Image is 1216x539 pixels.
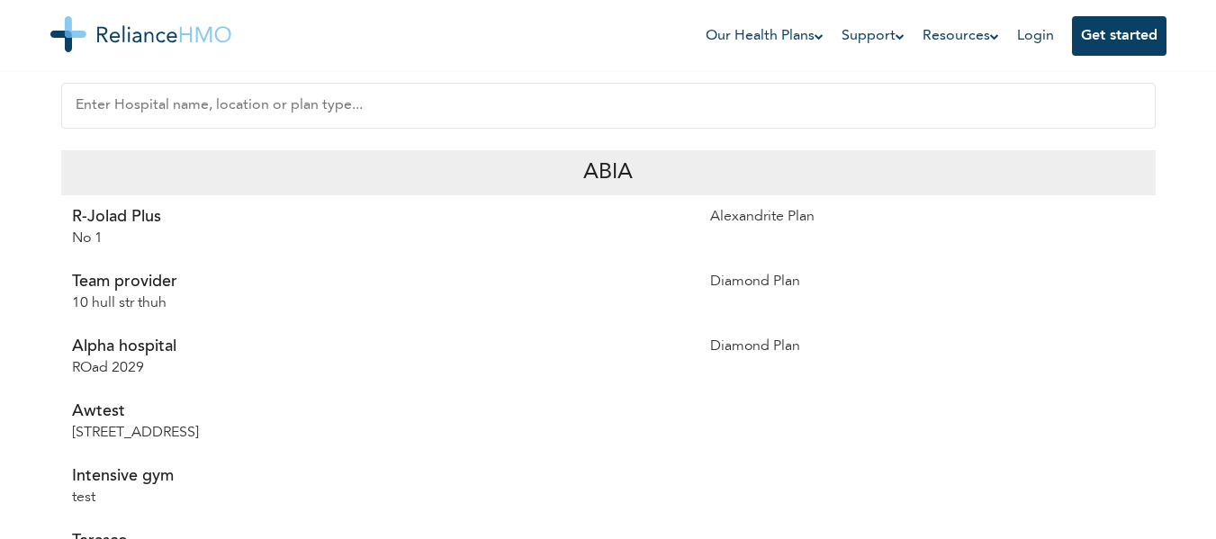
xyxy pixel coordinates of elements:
[710,271,1145,292] p: Diamond Plan
[72,271,689,292] p: Team provider
[706,25,824,47] a: Our Health Plans
[72,487,689,508] p: test
[710,206,1145,228] p: Alexandrite Plan
[72,465,689,487] p: Intensive gym
[583,157,633,189] p: Abia
[72,292,689,314] p: 10 hull str thuh
[72,400,689,422] p: Awtest
[1072,16,1166,56] button: Get started
[50,16,231,52] img: Reliance HMO's Logo
[72,228,689,249] p: No 1
[1017,29,1054,43] a: Login
[61,83,1156,129] input: Enter Hospital name, location or plan type...
[72,206,689,228] p: R-Jolad Plus
[72,357,689,379] p: ROad 2029
[710,336,1145,357] p: Diamond Plan
[72,336,689,357] p: Alpha hospital
[72,422,689,444] p: [STREET_ADDRESS]
[923,25,999,47] a: Resources
[842,25,905,47] a: Support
